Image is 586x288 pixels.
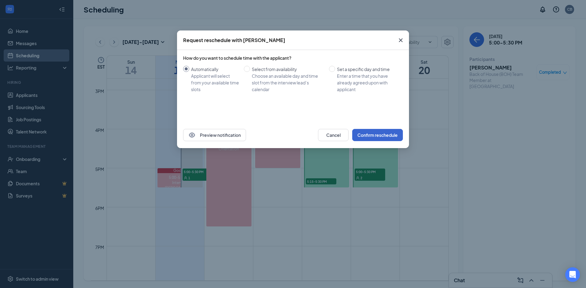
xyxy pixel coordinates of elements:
div: Select from availability [252,66,324,73]
div: Request reschedule with [PERSON_NAME] [183,37,285,44]
button: Confirm reschedule [352,129,403,141]
div: Choose an available day and time slot from the interview lead’s calendar [252,73,324,93]
div: How do you want to schedule time with the applicant? [183,55,403,61]
svg: Cross [397,37,404,44]
div: Open Intercom Messenger [565,267,580,282]
div: Applicant will select from your available time slots [191,73,239,93]
button: EyePreview notification [183,129,246,141]
svg: Eye [188,131,196,139]
button: Cancel [318,129,349,141]
div: Set a specific day and time [337,66,398,73]
button: Close [392,30,409,50]
div: Automatically [191,66,239,73]
div: Enter a time that you have already agreed upon with applicant [337,73,398,93]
